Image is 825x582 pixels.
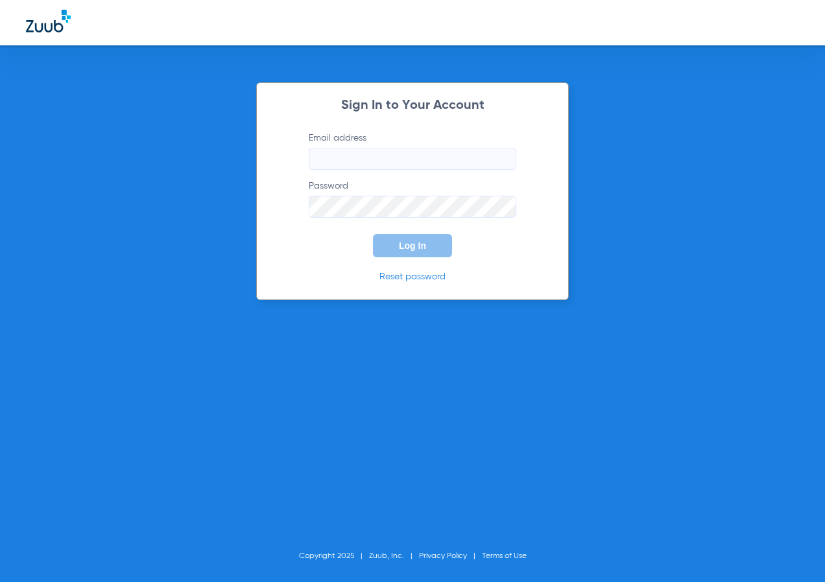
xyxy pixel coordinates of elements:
iframe: Chat Widget [760,520,825,582]
h2: Sign In to Your Account [289,99,536,112]
input: Email address [309,148,516,170]
span: Log In [399,240,426,251]
a: Terms of Use [482,552,527,560]
label: Password [309,180,516,218]
label: Email address [309,132,516,170]
input: Password [309,196,516,218]
button: Log In [373,234,452,257]
a: Privacy Policy [419,552,467,560]
a: Reset password [379,272,446,281]
img: Zuub Logo [26,10,71,32]
li: Zuub, Inc. [369,550,419,563]
li: Copyright 2025 [299,550,369,563]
